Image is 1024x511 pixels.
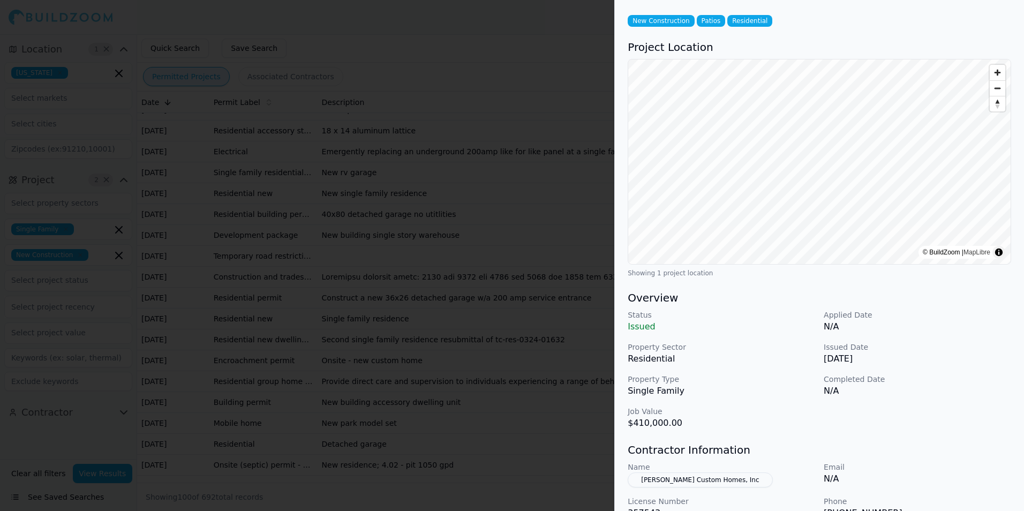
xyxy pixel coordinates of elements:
[990,80,1005,96] button: Zoom out
[824,374,1011,385] p: Completed Date
[628,406,815,417] p: Job Value
[824,496,1011,507] p: Phone
[824,462,1011,472] p: Email
[628,59,1011,264] canvas: Map
[963,249,990,256] a: MapLibre
[628,40,1011,55] h3: Project Location
[824,320,1011,333] p: N/A
[628,320,815,333] p: Issued
[923,247,990,258] div: © BuildZoom |
[628,342,815,352] p: Property Sector
[628,352,815,365] p: Residential
[628,472,772,487] button: [PERSON_NAME] Custom Homes, Inc
[727,15,772,27] span: Residential
[628,385,815,397] p: Single Family
[628,462,815,472] p: Name
[824,310,1011,320] p: Applied Date
[628,496,815,507] p: License Number
[992,246,1005,259] summary: Toggle attribution
[824,472,1011,485] p: N/A
[990,96,1005,111] button: Reset bearing to north
[824,352,1011,365] p: [DATE]
[824,342,1011,352] p: Issued Date
[628,269,1011,277] div: Showing 1 project location
[824,385,1011,397] p: N/A
[628,374,815,385] p: Property Type
[628,417,815,430] p: $410,000.00
[628,310,815,320] p: Status
[697,15,726,27] span: Patios
[990,65,1005,80] button: Zoom in
[628,290,1011,305] h3: Overview
[628,15,694,27] span: New Construction
[628,442,1011,457] h3: Contractor Information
